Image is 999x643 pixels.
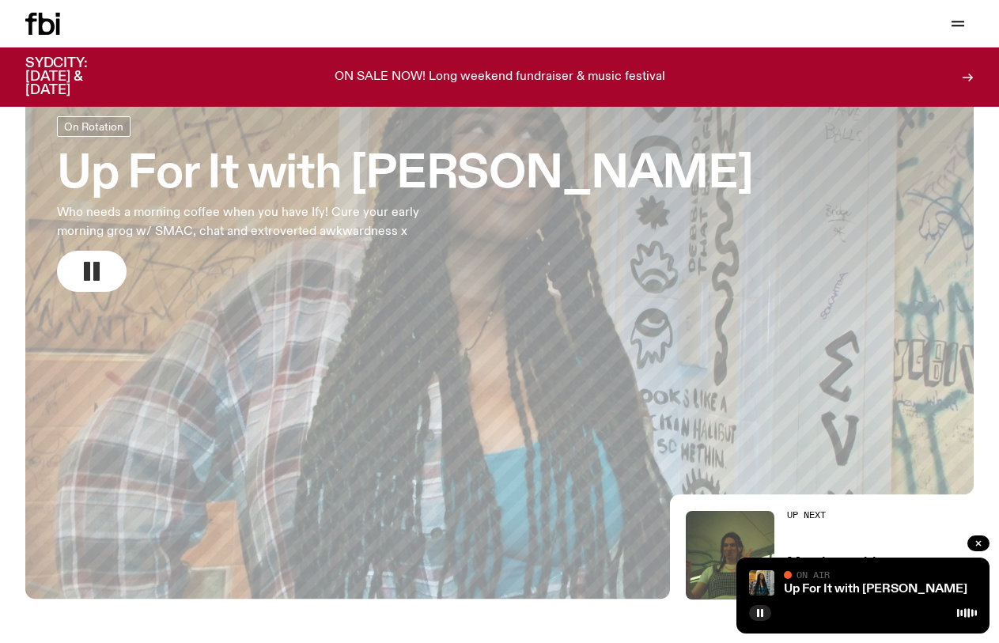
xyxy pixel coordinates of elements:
a: Up For It with [PERSON_NAME] [784,583,967,596]
h3: SYDCITY: [DATE] & [DATE] [25,57,127,97]
a: On Rotation [57,116,131,137]
img: Jim Kretschmer in a really cute outfit with cute braids, standing on a train holding up a peace s... [686,511,774,600]
span: On Air [797,569,830,580]
p: Who needs a morning coffee when you have Ify! Cure your early morning grog w/ SMAC, chat and extr... [57,203,462,241]
a: Ify - a Brown Skin girl with black braided twists, looking up to the side with her tongue stickin... [25,66,974,599]
h3: Up For It with [PERSON_NAME] [57,153,752,197]
a: Up For It with [PERSON_NAME]Who needs a morning coffee when you have Ify! Cure your early morning... [57,116,752,292]
span: On Rotation [64,120,123,132]
img: Ify - a Brown Skin girl with black braided twists, looking up to the side with her tongue stickin... [749,570,774,596]
p: ON SALE NOW! Long weekend fundraiser & music festival [335,70,665,85]
h2: Up Next [787,511,974,520]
